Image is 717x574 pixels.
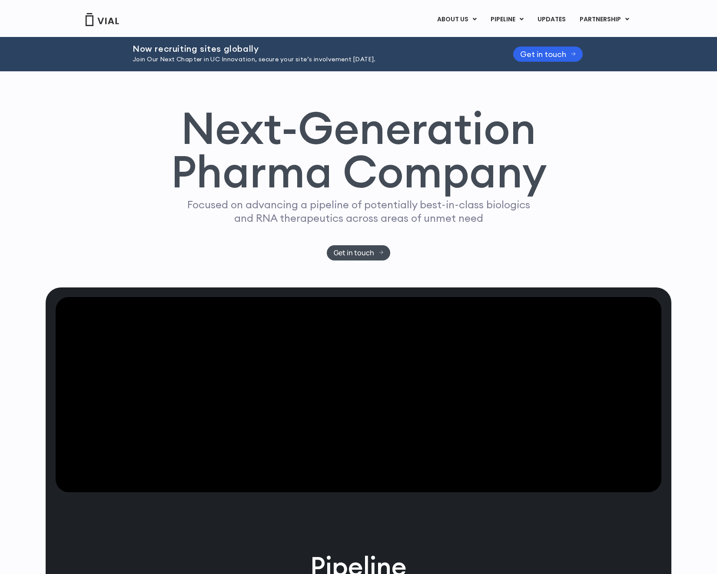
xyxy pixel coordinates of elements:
[430,12,483,27] a: ABOUT USMenu Toggle
[170,106,547,194] h1: Next-Generation Pharma Company
[183,198,534,225] p: Focused on advancing a pipeline of potentially best-in-class biologics and RNA therapeutics acros...
[513,47,583,62] a: Get in touch
[85,13,119,26] img: Vial Logo
[133,44,491,53] h2: Now recruiting sites globally
[334,250,374,256] span: Get in touch
[520,51,566,57] span: Get in touch
[484,12,530,27] a: PIPELINEMenu Toggle
[327,245,391,260] a: Get in touch
[133,55,491,64] p: Join Our Next Chapter in UC Innovation, secure your site’s involvement [DATE].
[531,12,572,27] a: UPDATES
[573,12,636,27] a: PARTNERSHIPMenu Toggle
